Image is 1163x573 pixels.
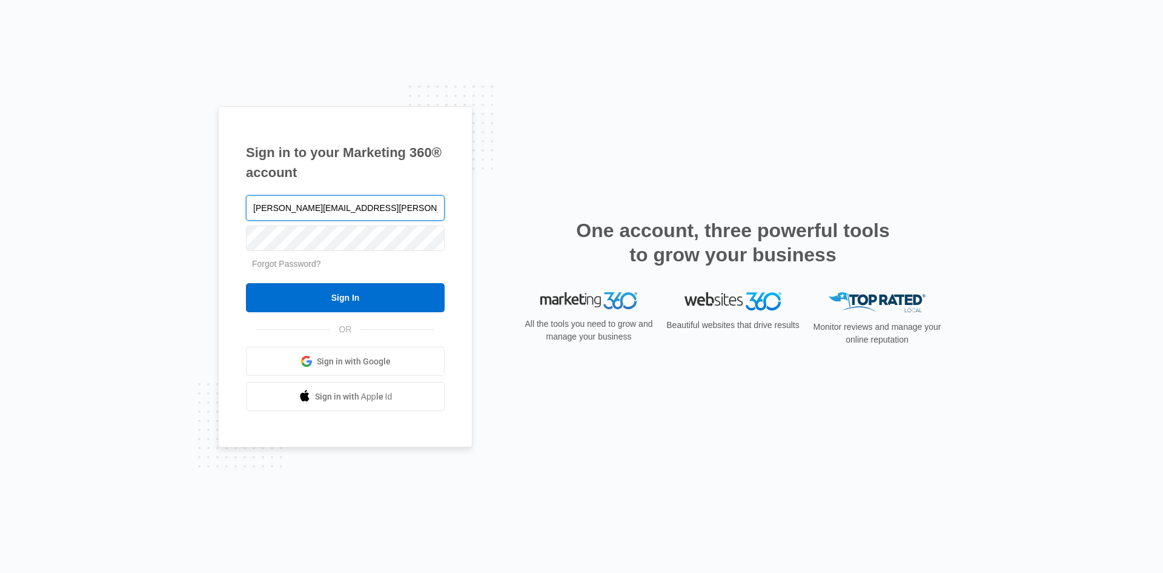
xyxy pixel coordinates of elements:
h2: One account, three powerful tools to grow your business [572,218,893,267]
h1: Sign in to your Marketing 360® account [246,142,445,183]
input: Email [246,195,445,221]
a: Sign in with Google [246,347,445,376]
span: Sign in with Google [317,355,391,368]
p: Beautiful websites that drive results [665,319,801,332]
span: Sign in with Apple Id [315,390,393,403]
img: Top Rated Local [829,292,926,312]
a: Sign in with Apple Id [246,382,445,411]
p: All the tools you need to grow and manage your business [521,318,657,343]
img: Websites 360 [684,292,781,310]
a: Forgot Password? [252,259,321,269]
input: Sign In [246,283,445,312]
img: Marketing 360 [540,292,637,309]
span: OR [331,323,360,336]
p: Monitor reviews and manage your online reputation [809,321,945,346]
